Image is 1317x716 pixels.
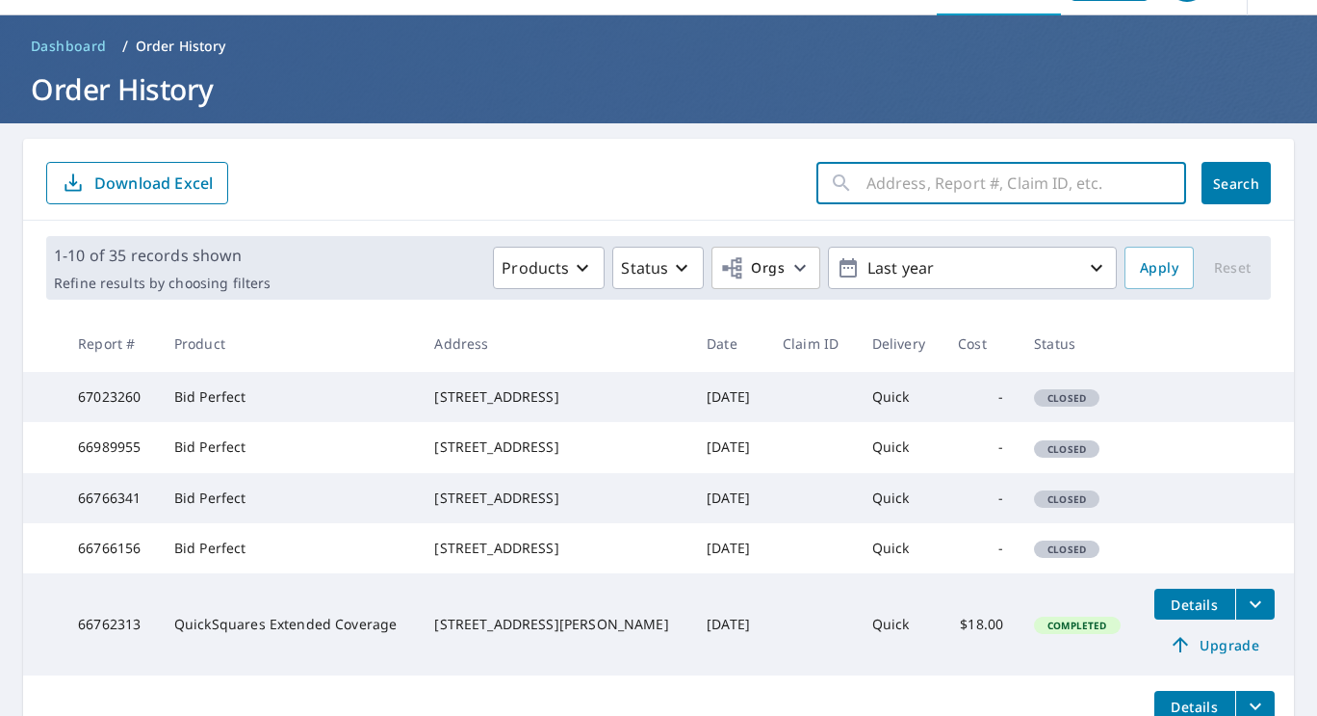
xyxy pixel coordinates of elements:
th: Product [159,315,420,372]
button: Status [612,247,704,289]
p: Products [502,256,569,279]
td: Quick [857,473,943,523]
button: detailsBtn-66762313 [1154,589,1235,620]
td: [DATE] [691,422,767,472]
td: Bid Perfect [159,372,420,422]
td: 66766341 [63,473,159,523]
button: Products [493,247,605,289]
button: Orgs [711,247,820,289]
span: Details [1166,698,1224,716]
span: Apply [1140,256,1178,280]
a: Upgrade [1154,629,1275,660]
td: 66766156 [63,523,159,573]
td: Quick [857,573,943,676]
span: Closed [1036,391,1097,405]
th: Cost [943,315,1019,372]
span: Upgrade [1166,633,1263,656]
td: - [943,372,1019,422]
p: Status [621,256,668,279]
span: Completed [1036,619,1118,632]
td: 66762313 [63,573,159,676]
p: 1-10 of 35 records shown [54,244,271,267]
span: Dashboard [31,37,107,56]
p: Refine results by choosing filters [54,275,271,292]
td: QuickSquares Extended Coverage [159,573,420,676]
h1: Order History [23,69,1294,109]
p: Last year [860,252,1085,285]
td: - [943,523,1019,573]
a: Dashboard [23,31,115,62]
th: Status [1019,315,1139,372]
nav: breadcrumb [23,31,1294,62]
button: Last year [828,247,1117,289]
button: Download Excel [46,162,228,204]
div: [STREET_ADDRESS][PERSON_NAME] [434,615,676,634]
li: / [122,35,128,58]
td: Quick [857,372,943,422]
p: Order History [136,37,226,56]
td: 66989955 [63,422,159,472]
td: [DATE] [691,523,767,573]
div: [STREET_ADDRESS] [434,387,676,407]
th: Claim ID [767,315,857,372]
td: - [943,422,1019,472]
span: Closed [1036,492,1097,506]
span: Closed [1036,442,1097,456]
td: Bid Perfect [159,473,420,523]
th: Address [419,315,691,372]
div: [STREET_ADDRESS] [434,438,676,457]
span: Orgs [720,256,785,280]
th: Delivery [857,315,943,372]
td: [DATE] [691,473,767,523]
td: Quick [857,523,943,573]
td: 67023260 [63,372,159,422]
div: [STREET_ADDRESS] [434,539,676,558]
button: filesDropdownBtn-66762313 [1235,589,1275,620]
td: Bid Perfect [159,422,420,472]
button: Search [1201,162,1271,204]
button: Apply [1124,247,1194,289]
td: $18.00 [943,573,1019,676]
p: Download Excel [94,172,213,194]
td: Quick [857,422,943,472]
th: Report # [63,315,159,372]
td: [DATE] [691,573,767,676]
div: [STREET_ADDRESS] [434,489,676,508]
input: Address, Report #, Claim ID, etc. [866,156,1186,210]
td: - [943,473,1019,523]
th: Date [691,315,767,372]
span: Details [1166,596,1224,614]
td: [DATE] [691,372,767,422]
td: Bid Perfect [159,523,420,573]
span: Closed [1036,543,1097,556]
span: Search [1217,174,1255,193]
